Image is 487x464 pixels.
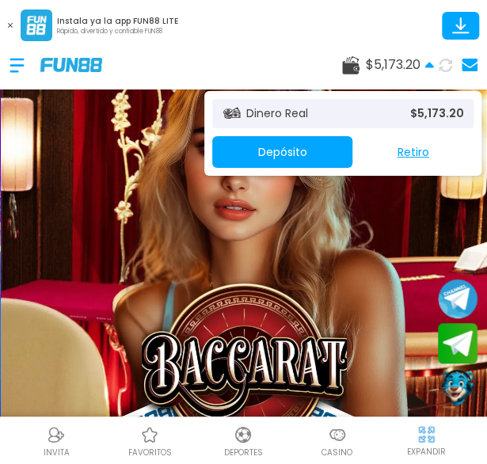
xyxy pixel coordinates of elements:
[21,10,52,41] img: App Logo
[417,424,436,444] img: hide
[352,136,474,168] button: Retiro
[212,136,352,168] button: Depósito
[438,367,477,409] button: Contact customer service
[328,425,347,444] img: Casino
[224,447,263,458] p: Deportes
[57,15,178,27] p: Instala ya la app FUN88 LITE
[196,423,290,458] a: DeportesDeportesDeportes
[10,423,103,458] a: ReferralReferralINVITA
[140,425,159,444] img: Casino Favoritos
[234,425,253,444] img: Deportes
[366,55,434,74] span: $ 5,173.20
[410,105,464,122] p: $ 5,173.20
[246,105,308,122] p: Dinero Real
[438,278,477,319] button: Join telegram channel
[103,423,196,458] a: Casino FavoritosCasino Favoritosfavoritos
[438,323,477,364] button: Join telegram
[321,447,352,458] p: Casino
[44,447,70,458] p: INVITA
[291,423,384,458] a: CasinoCasinoCasino
[47,425,66,444] img: Referral
[128,447,172,458] p: favoritos
[407,446,446,458] p: EXPANDIR
[57,27,178,36] p: Rápido, divertido y confiable FUN88
[40,58,102,71] img: Company Logo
